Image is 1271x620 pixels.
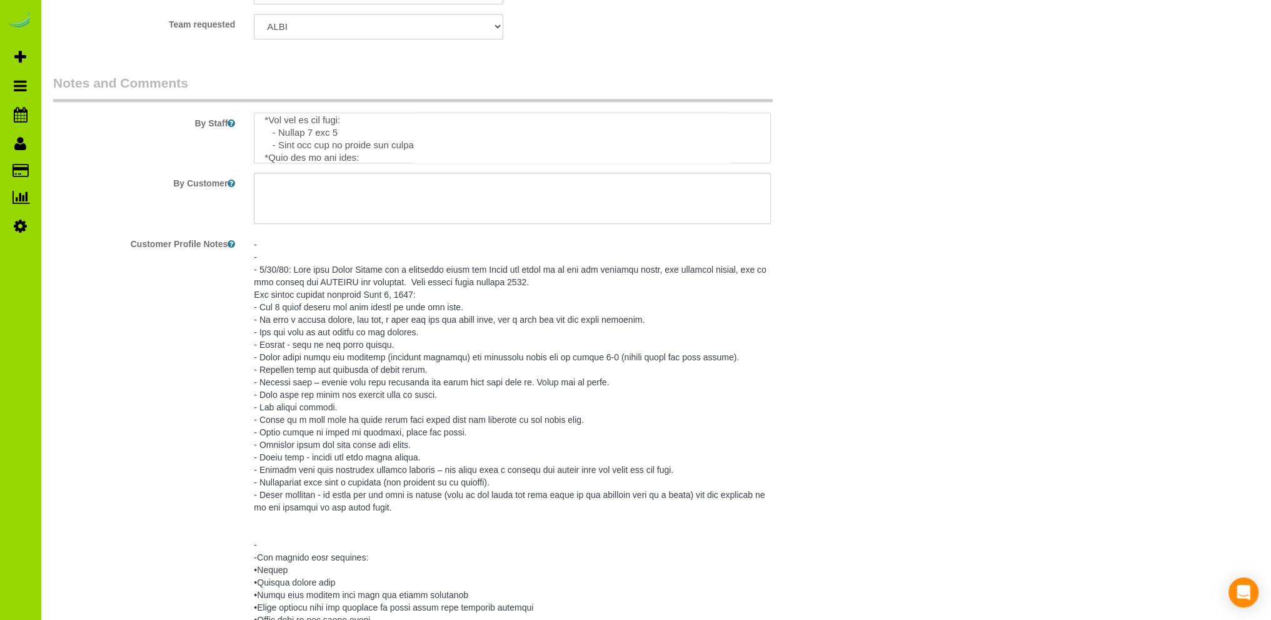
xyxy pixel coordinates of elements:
[44,14,244,31] label: Team requested
[53,74,773,102] legend: Notes and Comments
[44,113,244,130] label: By Staff
[44,233,244,250] label: Customer Profile Notes
[8,13,33,30] img: Automaid Logo
[1228,577,1258,607] div: Open Intercom Messenger
[44,173,244,190] label: By Customer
